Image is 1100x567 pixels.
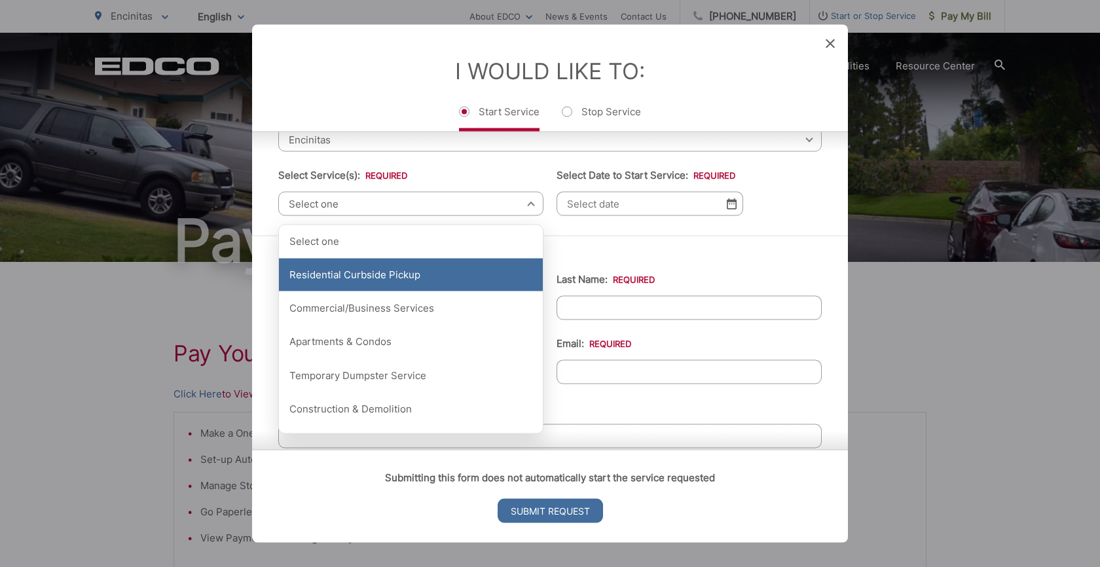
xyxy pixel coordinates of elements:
div: Temporary Dumpster Service [279,359,543,392]
strong: Submitting this form does not automatically start the service requested [385,471,715,483]
label: Email: [557,338,631,350]
input: Submit Request [498,498,603,522]
label: Select Service(s): [278,170,407,181]
label: Select Date to Start Service: [557,170,735,181]
label: Stop Service [562,105,641,132]
label: Last Name: [557,274,655,285]
img: Select date [727,198,737,210]
div: Commercial/Business Services [279,292,543,325]
div: Residential Curbside Pickup [279,259,543,291]
label: I Would Like To: [455,58,645,84]
div: Select one [279,225,543,258]
div: Apartments & Condos [279,325,543,358]
input: Select date [557,192,743,216]
label: Start Service [459,105,540,132]
div: Construction & Demolition [279,392,543,425]
span: Encinitas [278,128,822,152]
span: Select one [278,192,543,216]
